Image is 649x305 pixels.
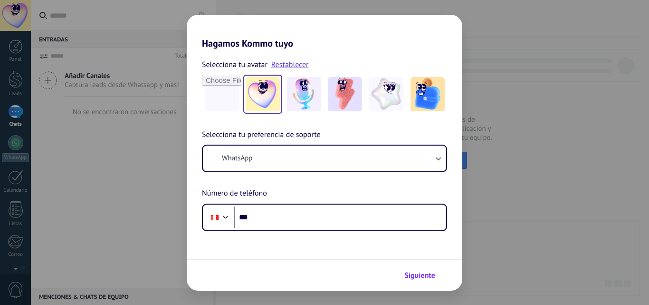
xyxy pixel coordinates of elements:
span: Selecciona tu preferencia de soporte [202,129,321,141]
h2: Hagamos Kommo tuyo [187,15,462,49]
button: WhatsApp [203,146,446,171]
button: Siguiente [400,267,448,284]
span: Número de teléfono [202,187,267,200]
span: Selecciona tu avatar [202,59,267,71]
img: -3.jpeg [328,77,362,111]
a: Restablecer [271,60,309,69]
img: -1.jpeg [246,77,280,111]
img: -4.jpeg [369,77,403,111]
img: -2.jpeg [287,77,321,111]
img: -5.jpeg [410,77,445,111]
span: WhatsApp [222,154,252,163]
div: Peru: + 51 [206,207,224,227]
span: Siguiente [404,272,435,279]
